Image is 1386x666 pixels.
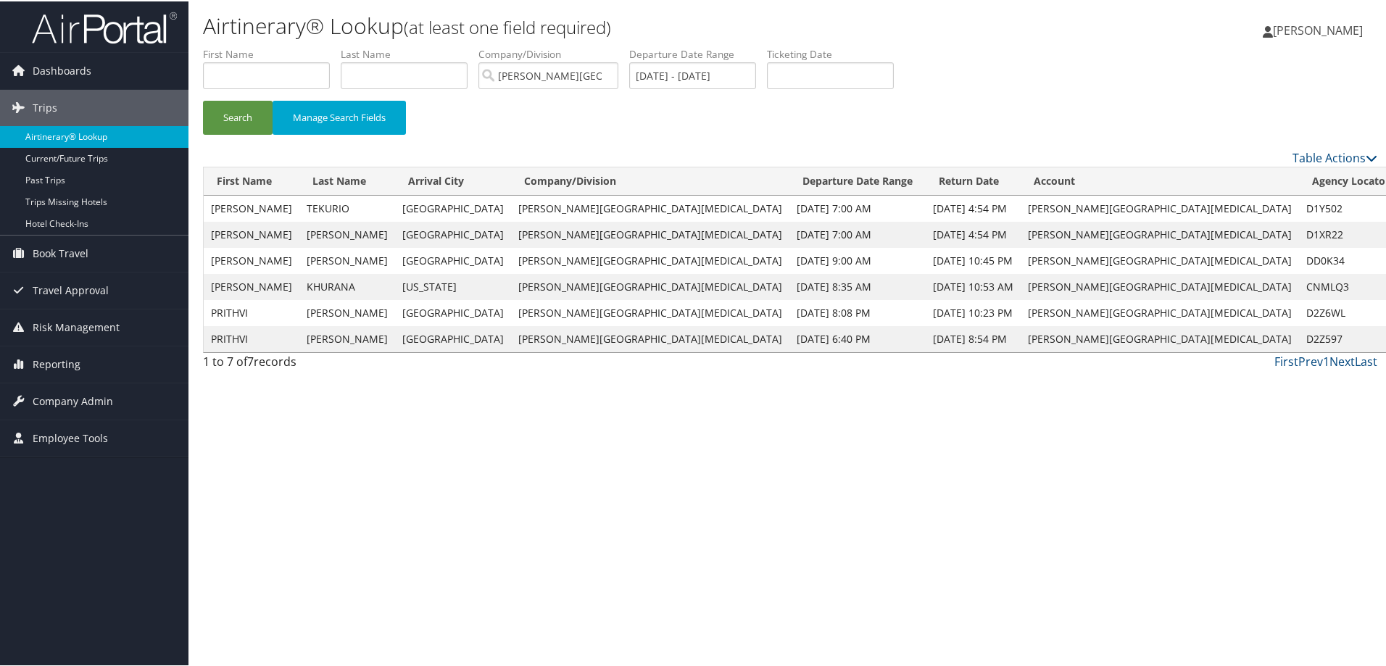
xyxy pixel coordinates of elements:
[511,220,789,246] td: [PERSON_NAME][GEOGRAPHIC_DATA][MEDICAL_DATA]
[511,272,789,299] td: [PERSON_NAME][GEOGRAPHIC_DATA][MEDICAL_DATA]
[926,246,1021,272] td: [DATE] 10:45 PM
[789,246,926,272] td: [DATE] 9:00 AM
[33,345,80,381] span: Reporting
[511,246,789,272] td: [PERSON_NAME][GEOGRAPHIC_DATA][MEDICAL_DATA]
[204,299,299,325] td: PRITHVI
[203,9,986,40] h1: Airtinerary® Lookup
[247,352,254,368] span: 7
[1021,325,1299,351] td: [PERSON_NAME][GEOGRAPHIC_DATA][MEDICAL_DATA]
[511,194,789,220] td: [PERSON_NAME][GEOGRAPHIC_DATA][MEDICAL_DATA]
[926,325,1021,351] td: [DATE] 8:54 PM
[789,220,926,246] td: [DATE] 7:00 AM
[1329,352,1355,368] a: Next
[404,14,611,38] small: (at least one field required)
[789,194,926,220] td: [DATE] 7:00 AM
[299,299,395,325] td: [PERSON_NAME]
[395,299,511,325] td: [GEOGRAPHIC_DATA]
[1021,194,1299,220] td: [PERSON_NAME][GEOGRAPHIC_DATA][MEDICAL_DATA]
[204,272,299,299] td: [PERSON_NAME]
[299,325,395,351] td: [PERSON_NAME]
[395,325,511,351] td: [GEOGRAPHIC_DATA]
[789,325,926,351] td: [DATE] 6:40 PM
[33,419,108,455] span: Employee Tools
[204,220,299,246] td: [PERSON_NAME]
[1021,272,1299,299] td: [PERSON_NAME][GEOGRAPHIC_DATA][MEDICAL_DATA]
[926,220,1021,246] td: [DATE] 4:54 PM
[926,272,1021,299] td: [DATE] 10:53 AM
[204,325,299,351] td: PRITHVI
[395,246,511,272] td: [GEOGRAPHIC_DATA]
[395,194,511,220] td: [GEOGRAPHIC_DATA]
[33,234,88,270] span: Book Travel
[789,166,926,194] th: Departure Date Range: activate to sort column ascending
[395,166,511,194] th: Arrival City: activate to sort column ascending
[926,194,1021,220] td: [DATE] 4:54 PM
[511,325,789,351] td: [PERSON_NAME][GEOGRAPHIC_DATA][MEDICAL_DATA]
[789,272,926,299] td: [DATE] 8:35 AM
[1274,352,1298,368] a: First
[1323,352,1329,368] a: 1
[203,99,273,133] button: Search
[1355,352,1377,368] a: Last
[299,246,395,272] td: [PERSON_NAME]
[204,166,299,194] th: First Name: activate to sort column ascending
[33,51,91,88] span: Dashboards
[33,382,113,418] span: Company Admin
[395,272,511,299] td: [US_STATE]
[1263,7,1377,51] a: [PERSON_NAME]
[299,272,395,299] td: KHURANA
[204,194,299,220] td: [PERSON_NAME]
[1292,149,1377,165] a: Table Actions
[299,166,395,194] th: Last Name: activate to sort column ascending
[511,299,789,325] td: [PERSON_NAME][GEOGRAPHIC_DATA][MEDICAL_DATA]
[33,271,109,307] span: Travel Approval
[204,246,299,272] td: [PERSON_NAME]
[926,166,1021,194] th: Return Date: activate to sort column ascending
[1021,220,1299,246] td: [PERSON_NAME][GEOGRAPHIC_DATA][MEDICAL_DATA]
[33,308,120,344] span: Risk Management
[1298,352,1323,368] a: Prev
[273,99,406,133] button: Manage Search Fields
[478,46,629,60] label: Company/Division
[767,46,905,60] label: Ticketing Date
[1273,21,1363,37] span: [PERSON_NAME]
[299,220,395,246] td: [PERSON_NAME]
[926,299,1021,325] td: [DATE] 10:23 PM
[299,194,395,220] td: TEKURIO
[1021,166,1299,194] th: Account: activate to sort column ascending
[203,46,341,60] label: First Name
[341,46,478,60] label: Last Name
[33,88,57,125] span: Trips
[789,299,926,325] td: [DATE] 8:08 PM
[511,166,789,194] th: Company/Division
[629,46,767,60] label: Departure Date Range
[203,351,481,376] div: 1 to 7 of records
[395,220,511,246] td: [GEOGRAPHIC_DATA]
[1021,299,1299,325] td: [PERSON_NAME][GEOGRAPHIC_DATA][MEDICAL_DATA]
[32,9,177,43] img: airportal-logo.png
[1021,246,1299,272] td: [PERSON_NAME][GEOGRAPHIC_DATA][MEDICAL_DATA]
